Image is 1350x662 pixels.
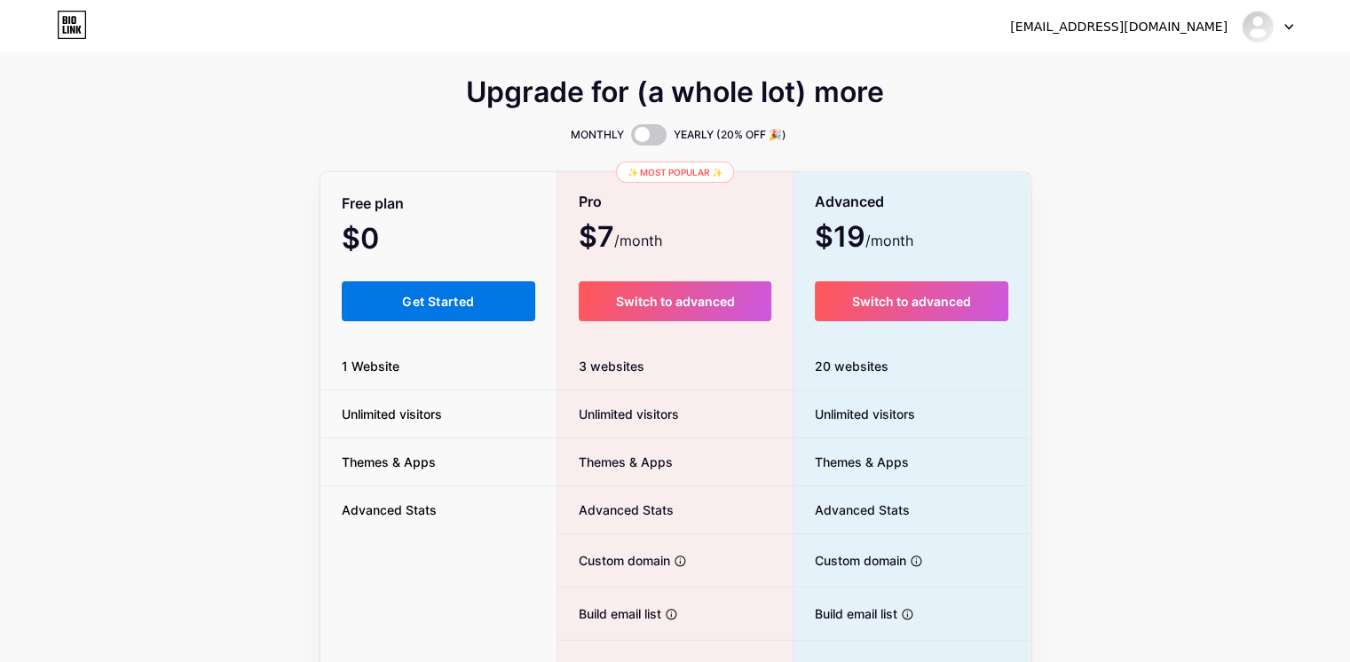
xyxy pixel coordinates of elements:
button: Switch to advanced [579,281,771,321]
span: Themes & Apps [557,453,673,471]
span: Advanced Stats [557,500,674,519]
span: Pro [579,186,602,217]
span: Switch to advanced [615,294,734,309]
span: Custom domain [793,551,906,570]
span: Switch to advanced [852,294,971,309]
span: YEARLY (20% OFF 🎉) [674,126,786,144]
span: Get Started [402,294,474,309]
div: 20 websites [793,343,1030,390]
span: Advanced [815,186,884,217]
span: Advanced Stats [793,500,910,519]
span: Unlimited visitors [320,405,463,423]
span: Themes & Apps [793,453,909,471]
span: Unlimited visitors [793,405,915,423]
span: MONTHLY [571,126,624,144]
span: Build email list [793,604,897,623]
div: ✨ Most popular ✨ [616,162,734,183]
span: $7 [579,226,662,251]
button: Get Started [342,281,536,321]
span: Custom domain [557,551,670,570]
span: /month [614,230,662,251]
span: Free plan [342,188,404,219]
div: 3 websites [557,343,793,390]
span: Build email list [557,604,661,623]
span: $0 [342,228,427,253]
span: Themes & Apps [320,453,457,471]
span: $19 [815,226,913,251]
button: Switch to advanced [815,281,1009,321]
img: kienthuctrongrang [1241,10,1275,43]
span: Unlimited visitors [557,405,679,423]
div: [EMAIL_ADDRESS][DOMAIN_NAME] [1010,18,1228,36]
span: Upgrade for (a whole lot) more [466,82,884,103]
span: 1 Website [320,357,421,375]
span: Advanced Stats [320,500,458,519]
span: /month [865,230,913,251]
